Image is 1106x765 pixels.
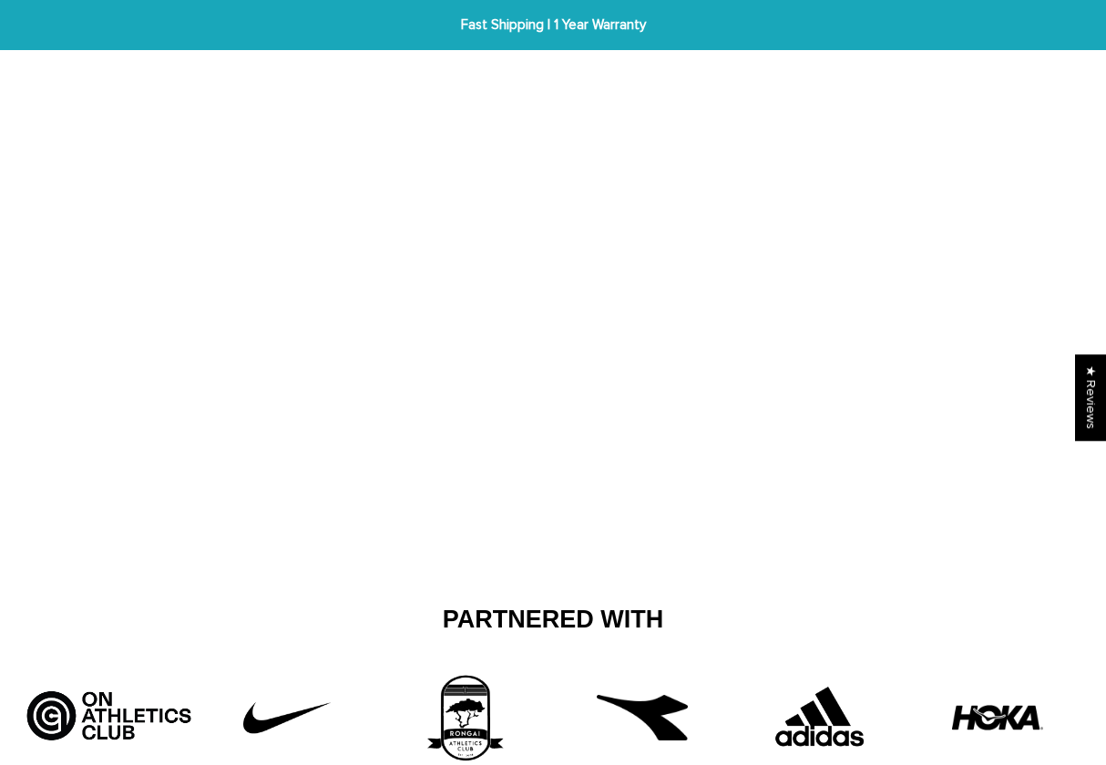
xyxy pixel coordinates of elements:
[396,672,533,763] img: 3rd_partner.png
[219,672,355,763] img: Untitled-1_42f22808-10d6-43b8-a0fd-fffce8cf9462.png
[20,672,198,745] img: Artboard_5_bcd5fb9d-526a-4748-82a7-e4a7ed1c43f8.jpg
[343,15,763,36] span: Fast Shipping | 1 Year Warranty
[952,672,1043,763] img: HOKA-logo.webp
[752,672,888,763] img: Adidas.png
[1075,354,1106,441] div: Click to open Judge.me floating reviews tab
[34,605,1072,636] h2: Partnered With
[597,672,688,763] img: free-diadora-logo-icon-download-in-svg-png-gif-file-formats--brand-fashion-pack-logos-icons-28542...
